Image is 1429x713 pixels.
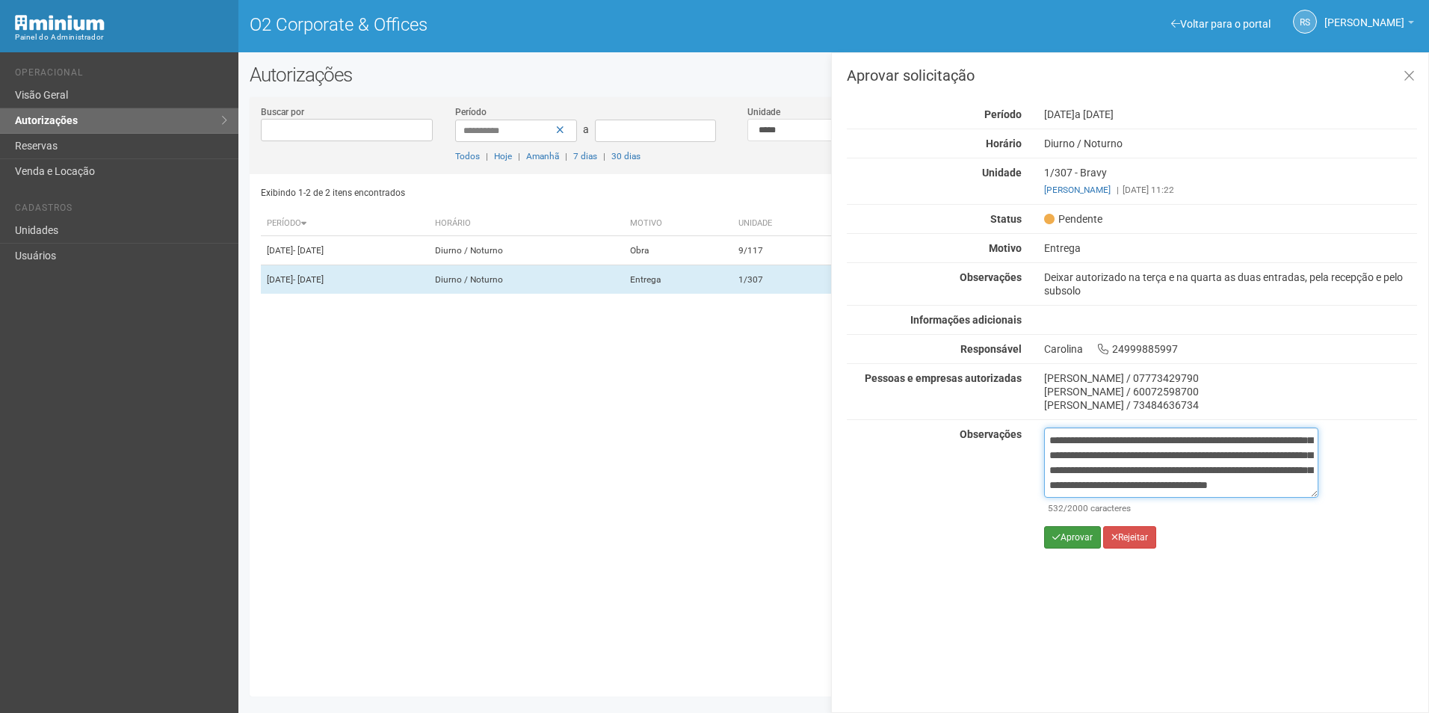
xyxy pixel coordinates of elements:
[261,182,829,204] div: Exibindo 1-2 de 2 itens encontrados
[732,265,844,294] td: 1/307
[1044,371,1417,385] div: [PERSON_NAME] / 07773429790
[1033,342,1428,356] div: Carolina 24999885997
[565,151,567,161] span: |
[15,31,227,44] div: Painel do Administrador
[261,265,429,294] td: [DATE]
[486,151,488,161] span: |
[990,213,1022,225] strong: Status
[1324,2,1404,28] span: Rayssa Soares Ribeiro
[1044,185,1111,195] a: [PERSON_NAME]
[984,108,1022,120] strong: Período
[910,314,1022,326] strong: Informações adicionais
[261,236,429,265] td: [DATE]
[982,167,1022,179] strong: Unidade
[494,151,512,161] a: Hoje
[293,245,324,256] span: - [DATE]
[1033,271,1428,297] div: Deixar autorizado na terça e na quarta as duas entradas, pela recepção e pelo subsolo
[1117,185,1119,195] span: |
[429,236,625,265] td: Diurno / Noturno
[1033,137,1428,150] div: Diurno / Noturno
[1048,501,1315,515] div: /2000 caracteres
[518,151,520,161] span: |
[583,123,589,135] span: a
[624,236,732,265] td: Obra
[865,372,1022,384] strong: Pessoas e empresas autorizadas
[1044,526,1101,549] button: Aprovar
[429,212,625,236] th: Horário
[960,271,1022,283] strong: Observações
[1033,166,1428,197] div: 1/307 - Bravy
[250,15,823,34] h1: O2 Corporate & Offices
[15,203,227,218] li: Cadastros
[261,212,429,236] th: Período
[1293,10,1317,34] a: RS
[1033,108,1428,121] div: [DATE]
[250,64,1418,86] h2: Autorizações
[989,242,1022,254] strong: Motivo
[293,274,324,285] span: - [DATE]
[747,105,780,119] label: Unidade
[1394,61,1425,93] a: Fechar
[1103,526,1156,549] button: Rejeitar
[1044,212,1102,226] span: Pendente
[15,15,105,31] img: Minium
[429,265,625,294] td: Diurno / Noturno
[526,151,559,161] a: Amanhã
[455,105,487,119] label: Período
[15,67,227,83] li: Operacional
[624,265,732,294] td: Entrega
[611,151,641,161] a: 30 dias
[1044,183,1417,197] div: [DATE] 11:22
[960,428,1022,440] strong: Observações
[455,151,480,161] a: Todos
[847,68,1417,83] h3: Aprovar solicitação
[732,212,844,236] th: Unidade
[624,212,732,236] th: Motivo
[1044,385,1417,398] div: [PERSON_NAME] / 60072598700
[732,236,844,265] td: 9/117
[1048,503,1064,513] span: 532
[261,105,304,119] label: Buscar por
[1044,398,1417,412] div: [PERSON_NAME] / 73484636734
[960,343,1022,355] strong: Responsável
[1324,19,1414,31] a: [PERSON_NAME]
[1033,241,1428,255] div: Entrega
[986,138,1022,149] strong: Horário
[1171,18,1271,30] a: Voltar para o portal
[1075,108,1114,120] span: a [DATE]
[603,151,605,161] span: |
[573,151,597,161] a: 7 dias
